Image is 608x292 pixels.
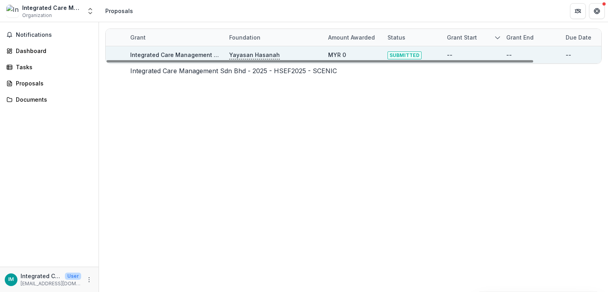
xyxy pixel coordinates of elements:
button: More [84,275,94,284]
div: Grant end [502,29,561,46]
div: Amount awarded [323,29,383,46]
a: Dashboard [3,44,95,57]
span: SUBMITTED [388,51,422,59]
div: -- [447,51,452,59]
div: Status [383,29,442,46]
div: Amount awarded [323,33,380,42]
div: Grant start [442,33,482,42]
nav: breadcrumb [102,5,136,17]
svg: sorted descending [494,34,501,41]
p: User [65,273,81,280]
div: MYR 0 [328,51,346,59]
button: Open entity switcher [85,3,96,19]
div: Status [383,33,410,42]
button: Get Help [589,3,605,19]
a: Proposals [3,77,95,90]
div: Foundation [224,29,323,46]
div: -- [566,51,571,59]
div: Due Date [561,33,596,42]
div: Grant [125,29,224,46]
p: Integrated Care Management [21,272,62,280]
span: Organization [22,12,52,19]
p: Yayasan Hasanah [229,51,280,59]
button: Notifications [3,28,95,41]
div: Grant start [442,29,502,46]
a: Tasks [3,61,95,74]
div: Grant [125,33,150,42]
span: Notifications [16,32,92,38]
div: Documents [16,95,89,104]
img: Integrated Care Management Sdn Bhd [6,5,19,17]
div: Foundation [224,33,265,42]
a: Integrated Care Management Sdn Bhd - 2025 - HSEF2025 - SCENIC [130,51,317,58]
div: Integrated Care Management Sdn Bhd [22,4,82,12]
div: Grant end [502,33,538,42]
div: Proposals [16,79,89,87]
a: Documents [3,93,95,106]
div: Integrated Care Management [8,277,14,282]
a: Integrated Care Management Sdn Bhd - 2025 - HSEF2025 - SCENIC [130,67,337,75]
div: Dashboard [16,47,89,55]
button: Partners [570,3,586,19]
p: [EMAIL_ADDRESS][DOMAIN_NAME] [21,280,81,287]
div: -- [506,51,512,59]
div: Proposals [105,7,133,15]
div: Tasks [16,63,89,71]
